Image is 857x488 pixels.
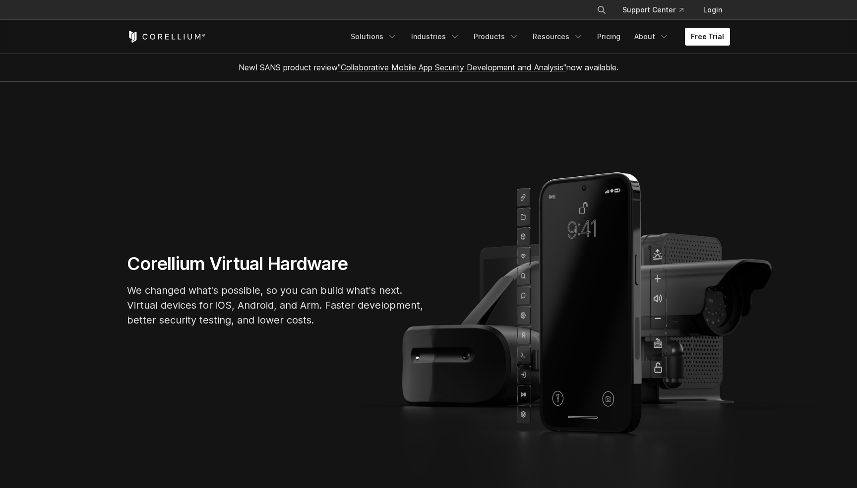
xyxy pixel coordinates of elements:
[127,253,425,275] h1: Corellium Virtual Hardware
[345,28,730,46] div: Navigation Menu
[585,1,730,19] div: Navigation Menu
[239,62,618,72] span: New! SANS product review now available.
[628,28,675,46] a: About
[405,28,466,46] a: Industries
[345,28,403,46] a: Solutions
[127,31,206,43] a: Corellium Home
[593,1,611,19] button: Search
[468,28,525,46] a: Products
[695,1,730,19] a: Login
[527,28,589,46] a: Resources
[614,1,691,19] a: Support Center
[127,283,425,327] p: We changed what's possible, so you can build what's next. Virtual devices for iOS, Android, and A...
[338,62,566,72] a: "Collaborative Mobile App Security Development and Analysis"
[591,28,626,46] a: Pricing
[685,28,730,46] a: Free Trial
[823,454,847,478] iframe: Intercom live chat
